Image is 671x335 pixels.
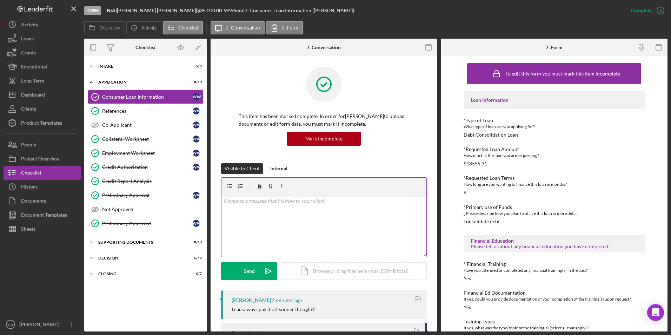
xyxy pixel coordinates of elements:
div: Consumer Loan Information [102,94,193,100]
div: Project Overview [21,152,59,167]
div: | 7. Consumer Loan Information ([PERSON_NAME]) [243,8,354,13]
button: People [4,138,81,152]
div: * Financial Training [464,261,645,267]
div: What type of loan are you applying for? [464,123,645,130]
div: W W [193,150,200,157]
div: Send [244,262,255,280]
div: How much is the loan you are requesting? [464,152,645,159]
div: Open [84,6,101,15]
div: Product Templates [21,116,62,132]
div: W W [193,220,200,227]
div: Training Types [464,319,645,324]
button: Activity [4,18,81,32]
a: ReferencesWW [88,104,204,118]
div: [PERSON_NAME] [PERSON_NAME] | [117,8,197,13]
div: Preliminary Approval [102,192,193,198]
div: Visible to Client [225,163,260,174]
div: 9 % [224,8,231,13]
div: $35,000.00 [197,8,224,13]
div: Checklist [21,166,41,182]
label: 7. Form [281,25,298,31]
div: Yes [464,304,471,310]
div: To edit this form you must mark this item incomplete [505,71,620,77]
div: Activity [21,18,38,33]
a: Not Approved [88,202,204,216]
button: Checklist [4,166,81,180]
div: How long are you wanting to finance this loan in months? [464,181,645,188]
div: Internal [270,163,287,174]
div: Loans [21,32,34,47]
button: 7. Conversation [211,21,265,34]
div: Credit Report Analysis [102,178,203,184]
a: Product Templates [4,116,81,130]
div: 0 / 7 [189,272,202,276]
a: Credit AuthorizationWW [88,160,204,174]
div: consolidate debt [464,219,500,224]
button: CH[PERSON_NAME] [4,317,81,331]
a: Consumer Loan InformationWW [88,90,204,104]
button: Sheets [4,222,81,236]
div: Long-Term [21,74,44,90]
div: Grants [21,46,36,61]
div: [PERSON_NAME] [232,297,271,303]
div: _ Please describe how you plan to utilize this loan in more detail: [464,210,645,217]
div: *Requested Loan Terms [464,175,645,181]
div: Clients [21,102,36,118]
button: Documents [4,194,81,208]
div: W W [193,93,200,100]
time: 2025-08-19 21:54 [272,297,302,303]
b: N/A [107,7,115,13]
div: Not Approved [102,206,203,212]
div: Credit Authorization [102,164,193,170]
div: [PERSON_NAME] [18,317,63,333]
div: Closing [98,272,184,276]
button: Grants [4,46,81,60]
label: 7. Conversation [226,25,260,31]
div: *Primary use of Funds [464,204,645,210]
div: Documents [21,194,46,210]
div: 6 / 12 [189,256,202,260]
div: 7. Form [546,45,563,50]
button: Document Templates [4,208,81,222]
p: This item has been marked complete. In order for [PERSON_NAME] to upload documents or edit form d... [239,112,409,128]
div: W W [193,136,200,143]
div: *Type of Loan [464,118,645,123]
button: Dashboard [4,88,81,102]
label: Overview [99,25,120,31]
div: W W [193,164,200,171]
a: Preliminary ApprovedWW [88,216,204,230]
div: 8 / 10 [189,240,202,244]
div: W W [193,192,200,199]
a: Credit Report Analysis [88,174,204,188]
div: 8 [464,190,466,195]
div: History [21,180,38,196]
div: I can always pay it off sooner though?? [232,307,315,312]
button: Clients [4,102,81,116]
div: 96 mo [231,8,243,13]
button: History [4,180,81,194]
button: 7. Form [266,21,303,34]
div: References [102,108,193,114]
a: Co-ApplicantWW [88,118,204,132]
a: Collateral WorksheetWW [88,132,204,146]
div: Document Templates [21,208,67,224]
text: CH [8,323,13,327]
div: Sheets [21,222,35,238]
div: W W [193,107,200,114]
div: Debt Consolidation Loan [464,132,518,138]
div: Educational [21,60,47,75]
div: Financial Education [471,238,638,244]
div: Have you attended or completed any financial training(s) in the past? [464,267,645,274]
div: Financial Ed Documentation [464,290,645,296]
div: Employment Worksheet [102,150,193,156]
label: Activity [141,25,157,31]
a: Preliminary ApprovalWW [88,188,204,202]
